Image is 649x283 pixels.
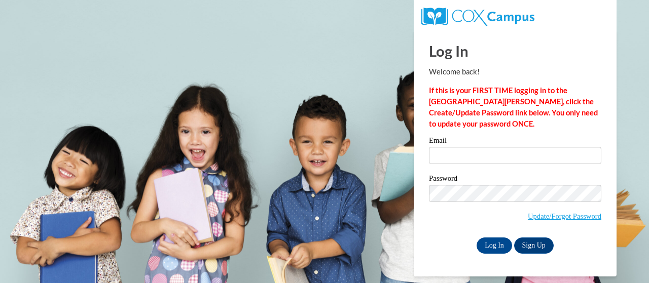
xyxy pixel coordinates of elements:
[429,86,598,128] strong: If this is your FIRST TIME logging in to the [GEOGRAPHIC_DATA][PERSON_NAME], click the Create/Upd...
[421,12,534,20] a: COX Campus
[528,212,601,220] a: Update/Forgot Password
[429,175,601,185] label: Password
[429,41,601,61] h1: Log In
[429,66,601,77] p: Welcome back!
[477,237,512,254] input: Log In
[514,237,554,254] a: Sign Up
[429,137,601,147] label: Email
[421,8,534,26] img: COX Campus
